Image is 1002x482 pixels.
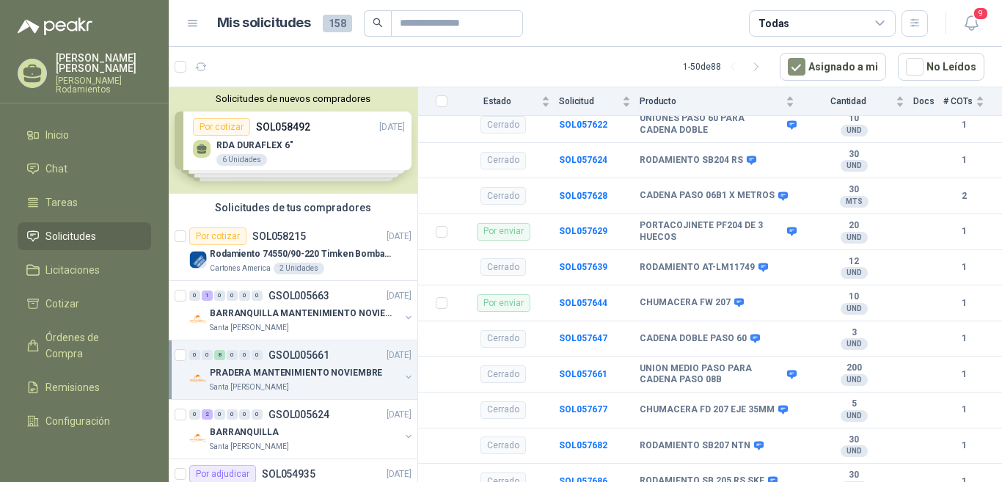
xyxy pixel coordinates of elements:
[18,121,151,149] a: Inicio
[239,350,250,360] div: 0
[189,406,414,453] a: 0 2 0 0 0 0 GSOL005624[DATE] Company LogoBARRANQUILLASanta [PERSON_NAME]
[274,263,324,274] div: 2 Unidades
[18,407,151,435] a: Configuración
[943,368,984,381] b: 1
[268,409,329,420] p: GSOL005624
[803,291,904,303] b: 10
[559,298,607,308] a: SOL057644
[189,350,200,360] div: 0
[559,440,607,450] a: SOL057682
[210,381,289,393] p: Santa [PERSON_NAME]
[803,96,893,106] span: Cantidad
[683,55,768,78] div: 1 - 50 de 88
[18,373,151,401] a: Remisiones
[803,362,904,374] b: 200
[262,469,315,479] p: SOL054935
[169,87,417,194] div: Solicitudes de nuevos compradoresPor cotizarSOL058492[DATE] RDA DURAFLEX 6"6 UnidadesPor cotizarS...
[210,263,271,274] p: Cartones America
[640,113,783,136] b: UNIONES PASO 60 PARA CADENA DOBLE
[559,155,607,165] a: SOL057624
[559,226,607,236] b: SOL057629
[758,15,789,32] div: Todas
[559,333,607,343] a: SOL057647
[943,96,973,106] span: # COTs
[214,350,225,360] div: 8
[640,96,783,106] span: Producto
[210,366,382,380] p: PRADERA MANTENIMIENTO NOVIEMBRE
[803,87,913,116] th: Cantidad
[45,296,79,312] span: Cotizar
[841,125,868,136] div: UND
[252,350,263,360] div: 0
[559,404,607,415] b: SOL057677
[239,409,250,420] div: 0
[803,256,904,268] b: 12
[943,332,984,346] b: 1
[841,160,868,172] div: UND
[640,220,783,243] b: PORTACOJINETE PF204 DE 3 HUECOS
[56,76,151,94] p: [PERSON_NAME] Rodamientos
[189,291,200,301] div: 0
[387,289,412,303] p: [DATE]
[18,189,151,216] a: Tareas
[480,401,526,419] div: Cerrado
[214,291,225,301] div: 0
[480,258,526,276] div: Cerrado
[456,96,538,106] span: Estado
[227,409,238,420] div: 0
[640,262,755,274] b: RODAMIENTO AT-LM11749
[217,12,311,34] h1: Mis solicitudes
[559,87,640,116] th: Solicitud
[841,267,868,279] div: UND
[169,194,417,222] div: Solicitudes de tus compradores
[943,118,984,132] b: 1
[45,262,100,278] span: Licitaciones
[640,155,743,167] b: RODAMIENTO SB204 RS
[239,291,250,301] div: 0
[210,307,392,321] p: BARRANQUILLA MANTENIMIENTO NOVIEMBRE
[175,93,412,104] button: Solicitudes de nuevos compradores
[973,7,989,21] span: 9
[210,322,289,334] p: Santa [PERSON_NAME]
[202,291,213,301] div: 1
[640,87,803,116] th: Producto
[480,187,526,205] div: Cerrado
[45,228,96,244] span: Solicitudes
[803,113,904,125] b: 10
[803,398,904,410] b: 5
[189,346,414,393] a: 0 0 8 0 0 0 GSOL005661[DATE] Company LogoPRADERA MANTENIMIENTO NOVIEMBRESanta [PERSON_NAME]
[559,369,607,379] b: SOL057661
[803,434,904,446] b: 30
[958,10,984,37] button: 9
[841,374,868,386] div: UND
[387,348,412,362] p: [DATE]
[780,53,886,81] button: Asignado a mi
[841,303,868,315] div: UND
[45,413,110,429] span: Configuración
[210,247,392,261] p: Rodamiento 74550/90-220 Timken BombaVG40
[640,440,750,452] b: RODAMIENTO SB207 NTN
[477,294,530,312] div: Por enviar
[227,350,238,360] div: 0
[18,222,151,250] a: Solicitudes
[18,18,92,35] img: Logo peakr
[943,439,984,453] b: 1
[559,191,607,201] a: SOL057628
[268,350,329,360] p: GSOL005661
[387,408,412,422] p: [DATE]
[640,363,783,386] b: UNION MEDIO PASO PARA CADENA PASO 08B
[943,87,1002,116] th: # COTs
[189,409,200,420] div: 0
[640,297,731,309] b: CHUMACERA FW 207
[18,324,151,368] a: Órdenes de Compra
[559,120,607,130] a: SOL057622
[456,87,559,116] th: Estado
[210,441,289,453] p: Santa [PERSON_NAME]
[943,403,984,417] b: 1
[841,232,868,244] div: UND
[640,404,775,416] b: CHUMACERA FD 207 EJE 35MM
